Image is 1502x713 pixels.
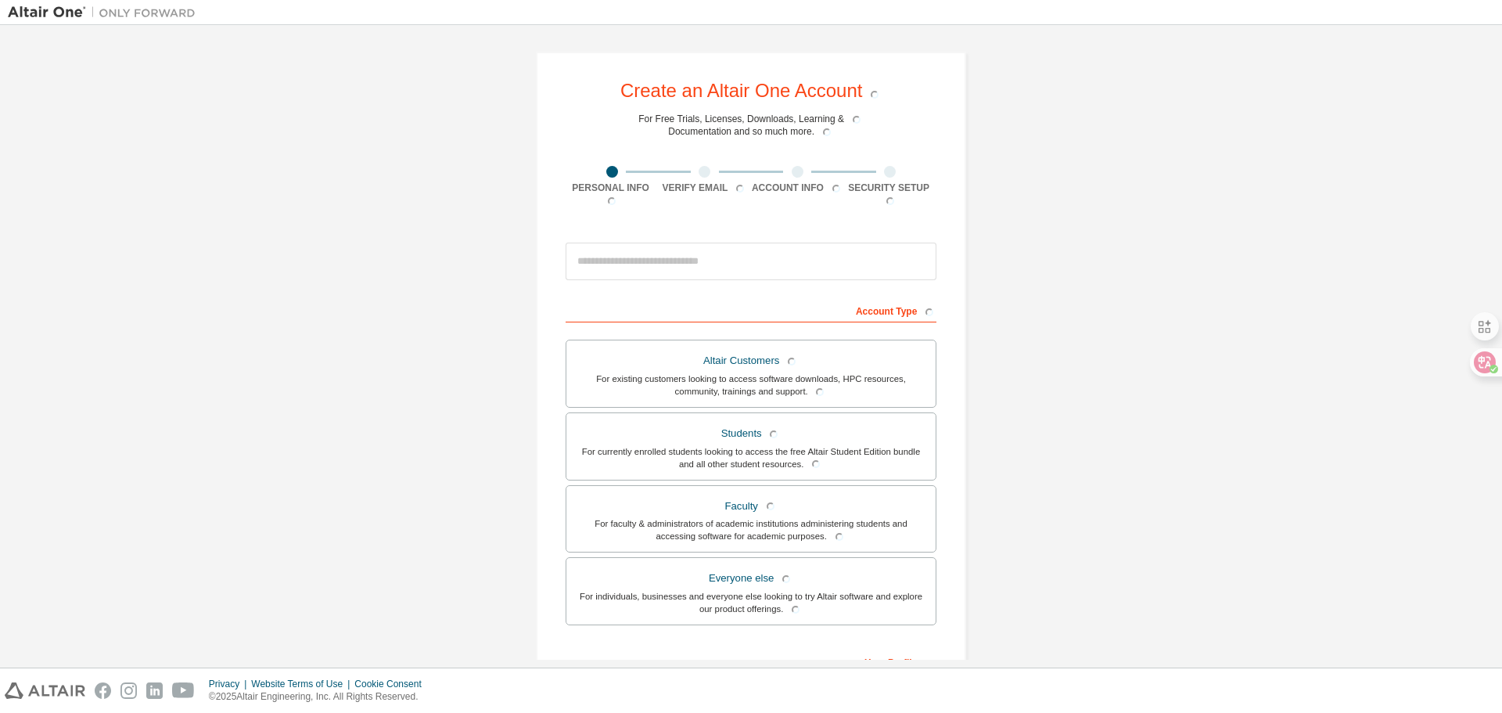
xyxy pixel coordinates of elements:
[566,649,936,674] div: Your Profile
[576,350,926,373] div: Altair Customers
[209,678,251,690] div: Privacy
[620,81,882,103] div: Create an Altair One Account
[576,373,926,398] div: For existing customers looking to access software downloads, HPC resources, community, trainings ...
[576,495,926,518] div: Faculty
[354,678,430,690] div: Cookie Consent
[576,445,926,470] div: For currently enrolled students looking to access the free Altair Student Edition bundle and all ...
[576,517,926,542] div: For faculty & administrators of academic institutions administering students and accessing softwa...
[172,682,195,699] img: youtube.svg
[576,423,926,445] div: Students
[844,182,937,207] div: Security Setup
[576,567,926,590] div: Everyone else
[251,678,354,690] div: Website Terms of Use
[638,113,863,138] div: For Free Trials, Licenses, Downloads, Learning & Documentation and so much more.
[209,690,431,704] p: © 2025 Altair Engineering, Inc. All Rights Reserved.
[751,182,844,194] div: Account Info
[146,682,163,699] img: linkedin.svg
[5,682,85,699] img: altair_logo.svg
[576,590,926,615] div: For individuals, businesses and everyone else looking to try Altair software and explore our prod...
[95,682,111,699] img: facebook.svg
[8,5,203,20] img: Altair One
[566,182,659,207] div: Personal Info
[659,182,752,194] div: Verify Email
[566,297,936,322] div: Account Type
[120,682,137,699] img: instagram.svg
